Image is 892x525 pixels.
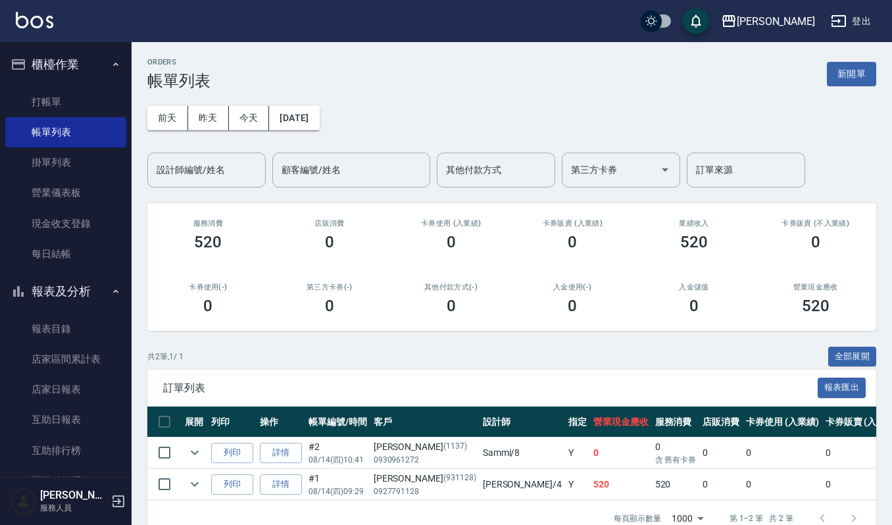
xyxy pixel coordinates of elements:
[649,219,739,228] h2: 業績收入
[5,466,126,496] a: 互助點數明細
[16,12,53,28] img: Logo
[5,117,126,147] a: 帳單列表
[590,469,652,500] td: 520
[203,297,212,315] h3: 0
[194,233,222,251] h3: 520
[818,381,866,393] a: 報表匯出
[443,440,467,454] p: (1137)
[40,489,107,502] h5: [PERSON_NAME]
[689,297,699,315] h3: 0
[480,469,565,500] td: [PERSON_NAME] /4
[40,502,107,514] p: 服務人員
[5,239,126,269] a: 每日結帳
[652,438,700,468] td: 0
[11,488,37,514] img: Person
[699,438,743,468] td: 0
[802,297,830,315] h3: 520
[770,283,860,291] h2: 營業現金應收
[5,147,126,178] a: 掛單列表
[163,283,253,291] h2: 卡券使用(-)
[614,512,661,524] p: 每頁顯示數量
[528,219,618,228] h2: 卡券販賣 (入業績)
[818,378,866,398] button: 報表匯出
[737,13,815,30] div: [PERSON_NAME]
[5,87,126,117] a: 打帳單
[5,405,126,435] a: 互助日報表
[827,67,876,80] a: 新開單
[565,407,590,438] th: 指定
[5,47,126,82] button: 櫃檯作業
[305,407,370,438] th: 帳單編號/時間
[5,344,126,374] a: 店家區間累計表
[147,72,211,90] h3: 帳單列表
[285,219,375,228] h2: 店販消費
[565,438,590,468] td: Y
[211,474,253,495] button: 列印
[5,209,126,239] a: 現金收支登錄
[211,443,253,463] button: 列印
[182,407,208,438] th: 展開
[374,440,476,454] div: [PERSON_NAME]
[285,283,375,291] h2: 第三方卡券(-)
[325,233,334,251] h3: 0
[716,8,820,35] button: [PERSON_NAME]
[5,314,126,344] a: 報表目錄
[406,283,496,291] h2: 其他付款方式(-)
[147,106,188,130] button: 前天
[730,512,793,524] p: 第 1–2 筆 共 2 筆
[811,233,820,251] h3: 0
[374,454,476,466] p: 0930961272
[699,407,743,438] th: 店販消費
[443,472,476,486] p: (931128)
[185,474,205,494] button: expand row
[305,469,370,500] td: #1
[743,469,822,500] td: 0
[229,106,270,130] button: 今天
[447,233,456,251] h3: 0
[5,274,126,309] button: 報表及分析
[565,469,590,500] td: Y
[188,106,229,130] button: 昨天
[827,62,876,86] button: 新開單
[374,486,476,497] p: 0927791128
[163,219,253,228] h3: 服務消費
[699,469,743,500] td: 0
[743,438,822,468] td: 0
[163,382,818,395] span: 訂單列表
[683,8,709,34] button: save
[406,219,496,228] h2: 卡券使用 (入業績)
[269,106,319,130] button: [DATE]
[590,438,652,468] td: 0
[649,283,739,291] h2: 入金儲值
[309,486,367,497] p: 08/14 (四) 09:29
[5,436,126,466] a: 互助排行榜
[826,9,876,34] button: 登出
[480,407,565,438] th: 設計師
[147,58,211,66] h2: ORDERS
[528,283,618,291] h2: 入金使用(-)
[370,407,480,438] th: 客戶
[147,351,184,362] p: 共 2 筆, 1 / 1
[185,443,205,463] button: expand row
[652,469,700,500] td: 520
[480,438,565,468] td: Sammi /8
[257,407,305,438] th: 操作
[770,219,860,228] h2: 卡券販賣 (不入業績)
[743,407,822,438] th: 卡券使用 (入業績)
[568,297,577,315] h3: 0
[309,454,367,466] p: 08/14 (四) 10:41
[260,474,302,495] a: 詳情
[447,297,456,315] h3: 0
[260,443,302,463] a: 詳情
[568,233,577,251] h3: 0
[5,178,126,208] a: 營業儀表板
[652,407,700,438] th: 服務消費
[5,374,126,405] a: 店家日報表
[208,407,257,438] th: 列印
[655,159,676,180] button: Open
[590,407,652,438] th: 營業現金應收
[680,233,708,251] h3: 520
[828,347,877,367] button: 全部展開
[325,297,334,315] h3: 0
[374,472,476,486] div: [PERSON_NAME]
